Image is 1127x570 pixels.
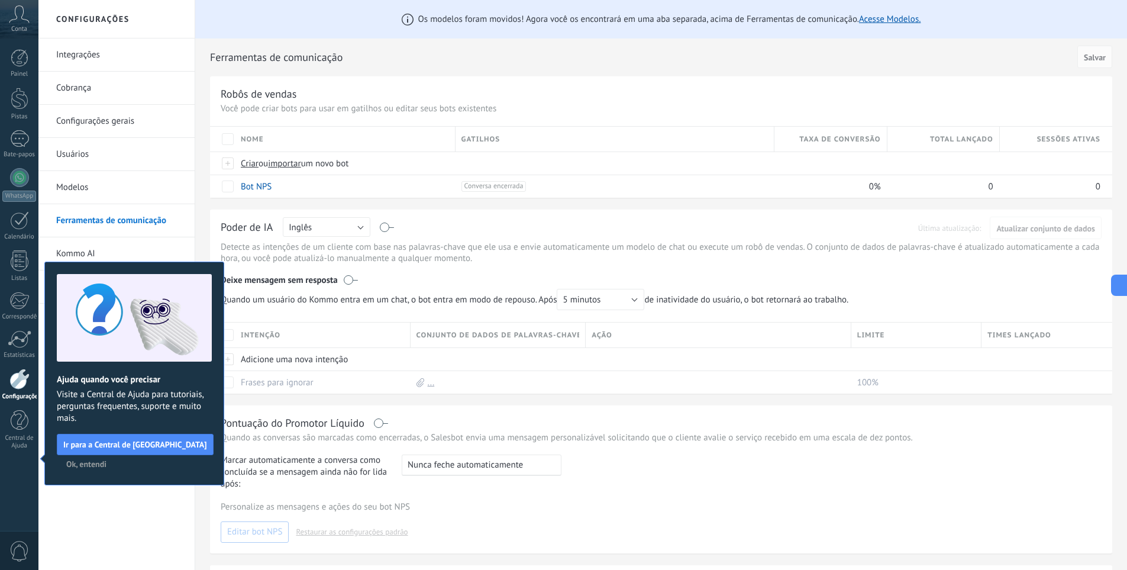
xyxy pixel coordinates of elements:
[57,374,160,385] font: Ajuda quando você precisar
[418,14,859,25] font: Os modelos foram movidos! Agora você os encontrará em uma aba separada, acima de Ferramentas de c...
[56,14,130,24] font: Configurações
[221,455,387,490] font: Marcar automaticamente a conversa como concluída se a mensagem ainda não for lida após:
[289,222,312,233] font: Inglês
[221,241,1100,264] font: Detecte as intenções de um cliente com base nas palavras-chave que ele usa e envie automaticament...
[221,103,496,114] font: Você pode criar bots para usar em gatilhos ou editar seus bots existentes
[2,392,41,401] font: Configurações
[56,237,183,270] a: Kommo AI
[241,377,314,388] a: Frases para ignorar
[5,192,33,200] font: WhatsApp
[857,377,879,388] font: 100%
[987,331,1051,340] font: Times lançado
[38,171,195,204] li: Modelos
[1096,181,1100,192] font: 0
[799,135,880,144] font: Taxa de conversão
[38,38,195,72] li: Integrações
[4,150,35,159] font: Bate-papos
[63,439,207,450] font: Ir para a Central de [GEOGRAPHIC_DATA]
[461,135,500,144] font: Gatilhos
[221,501,410,513] font: Personalize as mensagens e ações do seu bot NPS
[56,149,89,160] font: Usuários
[241,331,280,340] font: Intenção
[56,115,134,127] font: Configurações gerais
[1084,52,1106,63] font: Salvar
[857,331,885,340] font: Limite
[241,158,259,169] font: Criar
[241,354,348,365] font: Adicione uma nova intenção
[221,220,273,234] font: Poder de IA
[38,138,195,171] li: Usuários
[869,181,881,192] font: 0%
[774,175,881,198] div: 0%
[61,455,112,473] button: Ok, entendi
[301,158,349,169] font: um novo bot
[283,217,370,237] button: Inglês
[416,331,582,340] font: Conjunto de dados de palavras-chave
[56,215,166,226] font: Ferramentas de comunicação
[644,294,848,305] font: de inatividade do usuário, o bot retornará ao trabalho.
[56,105,183,138] a: Configurações gerais
[38,237,195,270] li: Kommo AI
[38,72,195,105] li: Cobrança
[4,233,34,241] font: Calendário
[56,82,91,94] font: Cobrança
[66,459,106,469] font: Ok, entendi
[221,432,913,443] font: Quando as conversas são marcadas como encerradas, o Salesbot envia uma mensagem personalizável so...
[38,105,195,138] li: Configurações gerais
[851,371,976,394] div: 100%
[989,181,993,192] font: 0
[1000,175,1100,198] div: 0
[428,377,435,388] a: ...
[56,138,183,171] a: Usuários
[221,416,364,430] font: Pontuação do Promotor Líquido
[268,158,301,169] font: importar
[859,14,921,25] a: Acesse Modelos.
[56,49,100,60] font: Integrações
[56,38,183,72] a: Integrações
[592,331,612,340] font: Ação
[210,50,343,64] font: Ferramentas de comunicação
[56,171,183,204] a: Modelos
[221,87,296,101] font: Robôs de vendas
[38,204,195,237] li: Ferramentas de comunicação
[56,182,88,193] font: Modelos
[221,275,338,286] font: Deixe mensagem sem resposta
[2,313,49,321] font: Correspondência
[11,25,27,33] font: Conta
[259,158,268,169] font: ou
[408,459,523,471] font: Nunca feche automaticamente
[930,135,993,144] font: Total lançado
[221,294,557,305] font: Quando um usuário do Kommo entra em um chat, o bot entra em modo de repouso. Após
[557,289,644,310] button: 5 minutos
[57,389,204,424] font: Visite a Central de Ajuda para tutoriais, perguntas frequentes, suporte e muito mais.
[57,434,214,455] button: Ir para a Central de [GEOGRAPHIC_DATA]
[11,112,28,121] font: Pistas
[56,248,95,259] font: Kommo AI
[1077,46,1112,68] button: Salvar
[241,181,272,192] a: Bot NPS
[11,70,28,78] font: Painel
[5,434,33,450] font: Central de Ajuda
[1037,135,1100,144] font: Sessões ativas
[56,204,183,237] a: Ferramentas de comunicação
[887,175,994,198] div: 0
[56,72,183,105] a: Cobrança
[563,294,600,305] font: 5 minutos
[11,274,27,282] font: Listas
[241,135,264,144] font: Nome
[4,351,35,359] font: Estatísticas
